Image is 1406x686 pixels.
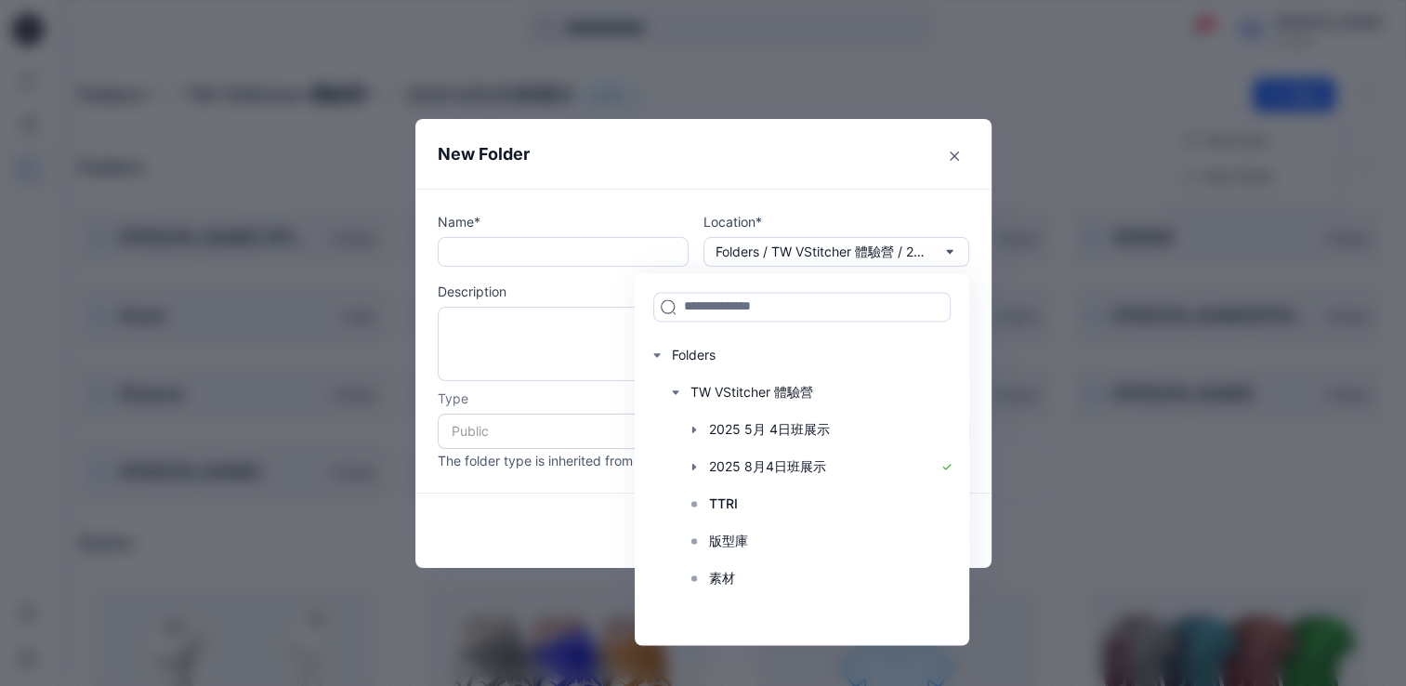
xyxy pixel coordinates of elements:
[438,282,969,301] p: Description
[703,237,969,267] button: Folders / TW VStitcher 體驗營 / 2025 [DATE]班展示
[438,451,969,470] p: The folder type is inherited from the parent folder
[415,119,992,189] header: New Folder
[438,389,969,408] p: Type
[703,212,969,231] p: Location*
[709,530,748,552] p: 版型庫
[438,212,689,231] p: Name*
[716,242,929,262] p: Folders / TW VStitcher 體驗營 / 2025 [DATE]班展示
[709,567,735,589] p: 素材
[709,493,738,515] p: TTRI
[940,141,969,171] button: Close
